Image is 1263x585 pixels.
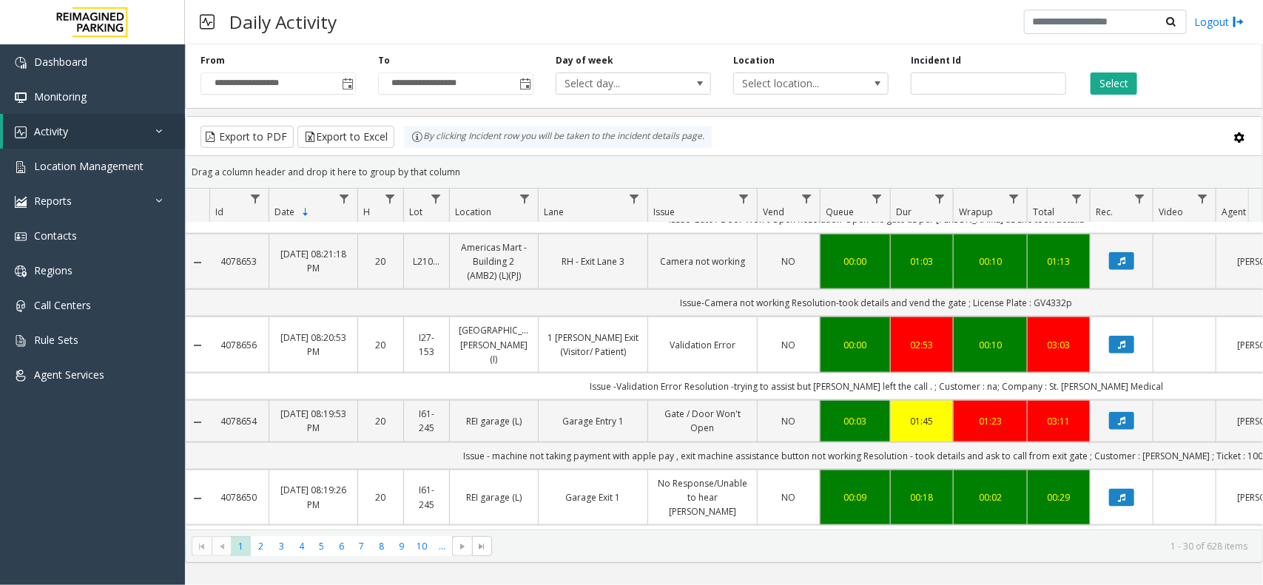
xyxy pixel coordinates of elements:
a: [DATE] 08:21:18 PM [278,247,348,275]
a: Vend Filter Menu [797,189,817,209]
span: H [363,206,370,218]
img: 'icon' [15,57,27,69]
span: Regions [34,263,73,277]
a: 00:00 [829,254,881,268]
a: 01:13 [1037,254,1081,268]
a: Garage Exit 1 [548,490,639,504]
a: Americas Mart - Building 2 (AMB2) (L)(PJ) [459,240,529,283]
button: Export to Excel [297,126,394,148]
a: 4078650 [218,490,260,504]
a: 4078653 [218,254,260,268]
a: Dur Filter Menu [930,189,950,209]
span: Page 5 [311,536,331,556]
a: H Filter Menu [380,189,400,209]
img: pageIcon [200,4,215,40]
a: 00:09 [829,490,881,504]
span: Page 7 [351,536,371,556]
img: 'icon' [15,161,27,173]
a: Video Filter Menu [1193,189,1213,209]
a: NO [767,490,811,504]
span: Total [1033,206,1054,218]
div: 01:03 [900,254,944,268]
span: Reports [34,194,72,208]
a: 20 [367,490,394,504]
a: [DATE] 08:20:53 PM [278,331,348,359]
label: Day of week [556,54,613,67]
div: By clicking Incident row you will be taken to the incident details page. [404,126,712,148]
img: 'icon' [15,335,27,347]
a: RH - Exit Lane 3 [548,254,639,268]
h3: Daily Activity [222,4,344,40]
a: 02:53 [900,338,944,352]
span: Toggle popup [516,73,533,94]
a: REI garage (L) [459,414,529,428]
a: Lane Filter Menu [624,189,644,209]
span: Location Management [34,159,144,173]
a: Rec. Filter Menu [1130,189,1150,209]
span: Dur [896,206,912,218]
span: Go to the next page [457,541,468,552]
span: Page 1 [231,536,251,556]
span: Dashboard [34,55,87,69]
a: I27-153 [413,331,440,359]
span: Contacts [34,229,77,243]
a: NO [767,254,811,268]
a: 00:00 [829,338,881,352]
img: 'icon' [15,300,27,312]
div: Drag a column header and drop it here to group by that column [186,159,1262,185]
div: 03:11 [1037,414,1081,428]
span: Agent [1222,206,1246,218]
div: 00:02 [963,490,1018,504]
a: Collapse Details [186,416,209,428]
a: Issue Filter Menu [734,189,754,209]
div: 00:03 [829,414,881,428]
span: Go to the next page [452,536,472,557]
a: Gate / Door Won't Open [657,407,748,435]
a: [DATE] 08:19:53 PM [278,407,348,435]
a: 20 [367,254,394,268]
span: NO [782,339,796,351]
a: 01:45 [900,414,944,428]
a: 00:10 [963,338,1018,352]
a: 1 [PERSON_NAME] Exit (Visitor/ Patient) [548,331,639,359]
span: Sortable [300,206,311,218]
a: Collapse Details [186,257,209,268]
button: Select [1091,72,1137,95]
span: NO [782,415,796,427]
span: Page 11 [432,536,452,556]
span: Monitoring [34,89,87,104]
a: [DATE] 08:19:26 PM [278,483,348,511]
a: 01:23 [963,414,1018,428]
span: Page 8 [371,536,391,556]
a: Date Filter Menu [334,189,354,209]
span: Queue [826,206,854,218]
span: NO [782,255,796,268]
a: 4078654 [218,414,260,428]
span: Page 9 [391,536,411,556]
img: 'icon' [15,231,27,243]
img: infoIcon.svg [411,131,423,143]
a: NO [767,338,811,352]
img: 'icon' [15,266,27,277]
span: Go to the last page [476,541,488,552]
a: 20 [367,338,394,352]
span: Page 2 [251,536,271,556]
a: 00:29 [1037,490,1081,504]
img: 'icon' [15,370,27,382]
span: Location [455,206,491,218]
a: Logout [1194,14,1245,30]
a: Validation Error [657,338,748,352]
span: Lane [544,206,564,218]
span: Agent Services [34,368,104,382]
span: Toggle popup [339,73,355,94]
span: Call Centers [34,298,91,312]
a: 20 [367,414,394,428]
span: Issue [653,206,675,218]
